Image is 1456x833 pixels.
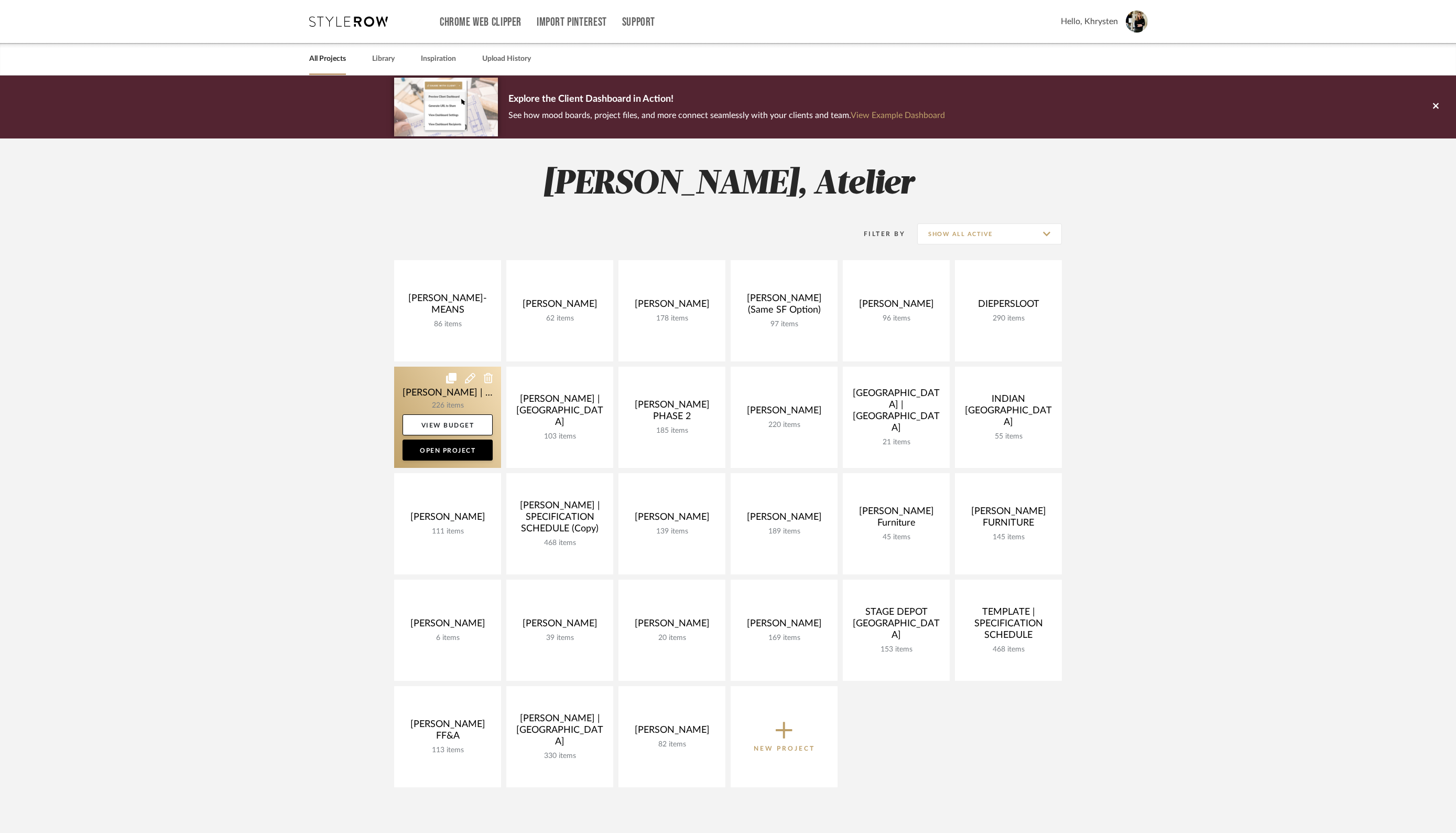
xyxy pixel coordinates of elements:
[1061,15,1118,28] span: Hello, Khrysten
[627,724,717,740] div: [PERSON_NAME]
[851,533,941,542] div: 45 items
[515,314,605,323] div: 62 items
[739,421,829,430] div: 220 items
[627,426,717,435] div: 185 items
[508,108,945,123] p: See how mood boards, project files, and more connect seamlessly with your clients and team.
[515,500,605,539] div: [PERSON_NAME] | SPECIFICATION SCHEDULE (Copy)
[508,91,945,108] p: Explore the Client Dashboard in Action!
[963,314,1053,323] div: 290 items
[627,314,717,323] div: 178 items
[403,746,493,755] div: 113 items
[421,52,456,66] a: Inspiration
[739,527,829,536] div: 189 items
[403,414,493,435] a: View Budget
[851,606,941,645] div: STAGE DEPOT [GEOGRAPHIC_DATA]
[515,298,605,314] div: [PERSON_NAME]
[537,18,607,27] a: Import Pinterest
[963,298,1053,314] div: DIEPERSLOOT
[739,634,829,643] div: 169 items
[622,18,655,27] a: Support
[515,618,605,634] div: [PERSON_NAME]
[515,713,605,752] div: [PERSON_NAME] | [GEOGRAPHIC_DATA]
[515,432,605,441] div: 103 items
[627,618,717,634] div: [PERSON_NAME]
[963,506,1053,533] div: [PERSON_NAME] FURNITURE
[851,111,945,120] a: View Example Dashboard
[403,634,493,643] div: 6 items
[739,511,829,527] div: [PERSON_NAME]
[731,686,838,787] button: New Project
[739,618,829,634] div: [PERSON_NAME]
[627,511,717,527] div: [PERSON_NAME]
[309,52,346,66] a: All Projects
[403,440,493,461] a: Open Project
[851,298,941,314] div: [PERSON_NAME]
[851,506,941,533] div: [PERSON_NAME] Furniture
[403,618,493,634] div: [PERSON_NAME]
[515,393,605,432] div: [PERSON_NAME] | [GEOGRAPHIC_DATA]
[627,634,717,643] div: 20 items
[403,320,493,329] div: 86 items
[963,393,1053,432] div: INDIAN [GEOGRAPHIC_DATA]
[851,388,941,438] div: [GEOGRAPHIC_DATA] | [GEOGRAPHIC_DATA]
[372,52,395,66] a: Library
[403,527,493,536] div: 111 items
[850,229,905,239] div: Filter By
[394,78,498,136] img: d5d033c5-7b12-40c2-a960-1ecee1989c38.png
[403,719,493,746] div: [PERSON_NAME] FF&A
[627,399,717,426] div: [PERSON_NAME] PHASE 2
[515,539,605,548] div: 468 items
[963,606,1053,645] div: TEMPLATE | SPECIFICATION SCHEDULE
[963,533,1053,542] div: 145 items
[963,645,1053,654] div: 468 items
[754,743,815,754] p: New Project
[515,752,605,761] div: 330 items
[403,511,493,527] div: [PERSON_NAME]
[851,645,941,654] div: 153 items
[627,298,717,314] div: [PERSON_NAME]
[739,405,829,421] div: [PERSON_NAME]
[351,165,1105,204] h2: [PERSON_NAME], Atelier
[515,634,605,643] div: 39 items
[851,314,941,323] div: 96 items
[403,293,493,320] div: [PERSON_NAME]-MEANS
[627,527,717,536] div: 139 items
[482,52,531,66] a: Upload History
[739,293,829,320] div: [PERSON_NAME] (Same SF Option)
[1126,10,1148,33] img: avatar
[851,438,941,447] div: 21 items
[627,740,717,749] div: 82 items
[440,18,521,27] a: Chrome Web Clipper
[963,432,1053,441] div: 55 items
[739,320,829,329] div: 97 items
